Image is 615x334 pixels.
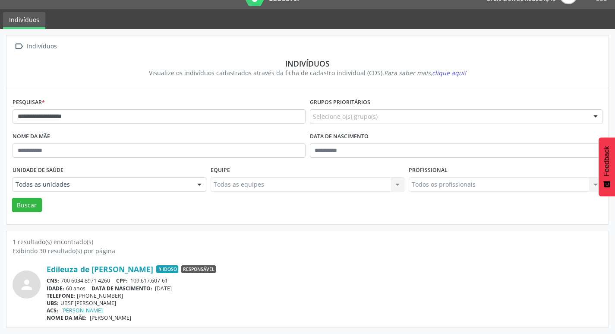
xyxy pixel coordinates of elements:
[156,265,178,273] span: Idoso
[12,198,42,213] button: Buscar
[47,285,64,292] span: IDADE:
[47,314,87,321] span: NOME DA MÃE:
[310,130,369,143] label: Data de nascimento
[603,146,611,176] span: Feedback
[91,285,152,292] span: DATA DE NASCIMENTO:
[90,314,131,321] span: [PERSON_NAME]
[211,164,230,177] label: Equipe
[313,112,378,121] span: Selecione o(s) grupo(s)
[310,96,370,109] label: Grupos prioritários
[47,292,75,299] span: TELEFONE:
[19,277,35,293] i: person
[13,246,602,255] div: Exibindo 30 resultado(s) por página
[19,68,596,77] div: Visualize os indivíduos cadastrados através da ficha de cadastro individual (CDS).
[3,12,45,29] a: Indivíduos
[432,69,466,77] span: clique aqui!
[409,164,448,177] label: Profissional
[19,59,596,68] div: Indivíduos
[47,292,602,299] div: [PHONE_NUMBER]
[47,277,59,284] span: CNS:
[13,237,602,246] div: 1 resultado(s) encontrado(s)
[384,69,466,77] i: Para saber mais,
[47,264,153,274] a: Edileuza de [PERSON_NAME]
[13,130,50,143] label: Nome da mãe
[47,299,59,307] span: UBS:
[47,307,58,314] span: ACS:
[116,277,128,284] span: CPF:
[155,285,172,292] span: [DATE]
[13,164,63,177] label: Unidade de saúde
[16,180,189,189] span: Todas as unidades
[25,40,58,53] div: Indivíduos
[13,96,45,109] label: Pesquisar
[47,299,602,307] div: UBSF [PERSON_NAME]
[13,40,58,53] a:  Indivíduos
[47,277,602,284] div: 700 6034 8971 4260
[47,285,602,292] div: 60 anos
[181,265,216,273] span: Responsável
[13,40,25,53] i: 
[599,137,615,196] button: Feedback - Mostrar pesquisa
[130,277,168,284] span: 109.617.607-61
[61,307,103,314] a: [PERSON_NAME]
